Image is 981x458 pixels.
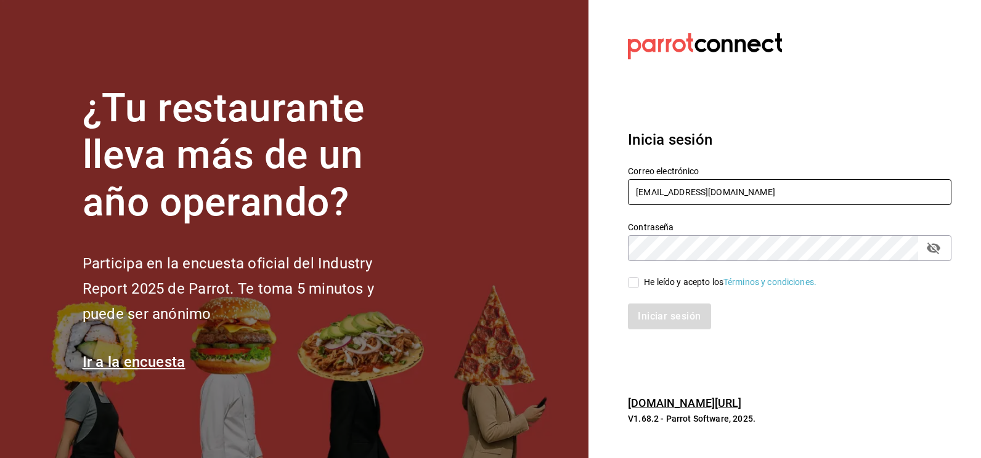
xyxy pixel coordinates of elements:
a: Términos y condiciones. [723,277,816,287]
label: Correo electrónico [628,166,951,175]
h3: Inicia sesión [628,129,951,151]
h1: ¿Tu restaurante lleva más de un año operando? [83,85,415,227]
a: [DOMAIN_NAME][URL] [628,396,741,409]
label: Contraseña [628,222,951,231]
h2: Participa en la encuesta oficial del Industry Report 2025 de Parrot. Te toma 5 minutos y puede se... [83,251,415,326]
button: passwordField [923,238,944,259]
a: Ir a la encuesta [83,353,185,371]
p: V1.68.2 - Parrot Software, 2025. [628,412,951,425]
div: He leído y acepto los [644,276,816,289]
input: Ingresa tu correo electrónico [628,179,951,205]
